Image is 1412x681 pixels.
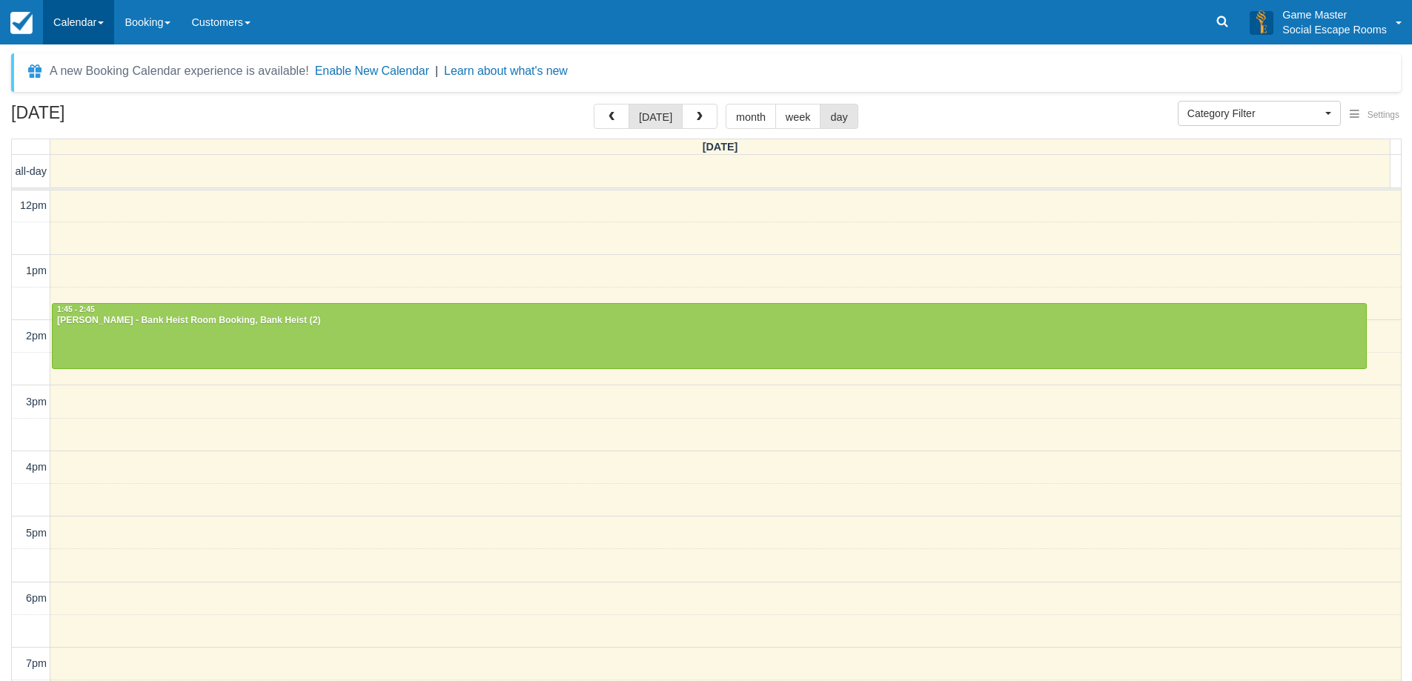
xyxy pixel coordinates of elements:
img: checkfront-main-nav-mini-logo.png [10,12,33,34]
a: 1:45 - 2:45[PERSON_NAME] - Bank Heist Room Booking, Bank Heist (2) [52,303,1367,368]
span: 5pm [26,527,47,539]
span: 6pm [26,592,47,604]
button: Enable New Calendar [315,64,429,79]
h2: [DATE] [11,104,199,131]
a: Learn about what's new [444,64,568,77]
span: Settings [1368,110,1399,120]
button: week [775,104,821,129]
button: month [726,104,776,129]
span: 3pm [26,396,47,408]
span: 1pm [26,265,47,276]
button: day [820,104,858,129]
button: [DATE] [629,104,683,129]
span: | [435,64,438,77]
img: A3 [1250,10,1273,34]
span: 2pm [26,330,47,342]
span: 12pm [20,199,47,211]
span: [DATE] [703,141,738,153]
button: Category Filter [1178,101,1341,126]
span: all-day [16,165,47,177]
div: A new Booking Calendar experience is available! [50,62,309,80]
span: 7pm [26,657,47,669]
div: [PERSON_NAME] - Bank Heist Room Booking, Bank Heist (2) [56,315,1362,327]
p: Social Escape Rooms [1282,22,1387,37]
span: 4pm [26,461,47,473]
button: Settings [1341,104,1408,126]
span: Category Filter [1187,106,1322,121]
p: Game Master [1282,7,1387,22]
span: 1:45 - 2:45 [57,305,95,313]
